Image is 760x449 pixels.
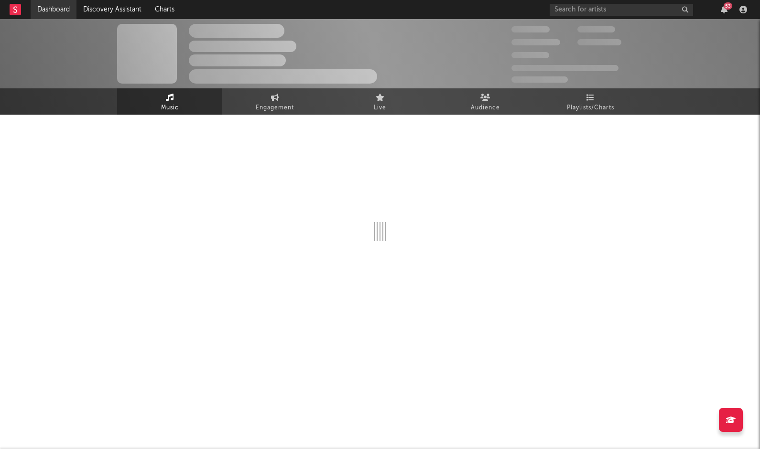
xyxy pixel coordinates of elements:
span: Engagement [256,102,294,114]
span: Playlists/Charts [567,102,614,114]
a: Playlists/Charts [538,88,643,115]
span: 100,000 [511,52,549,58]
span: 100,000 [577,26,615,32]
input: Search for artists [550,4,693,16]
span: 50,000,000 Monthly Listeners [511,65,619,71]
div: 53 [724,2,732,10]
button: 53 [721,6,727,13]
span: Music [161,102,179,114]
span: 300,000 [511,26,550,32]
span: Live [374,102,386,114]
a: Engagement [222,88,327,115]
a: Music [117,88,222,115]
span: 1,000,000 [577,39,621,45]
a: Audience [433,88,538,115]
span: Jump Score: 85.0 [511,76,568,83]
a: Live [327,88,433,115]
span: Audience [471,102,500,114]
span: 50,000,000 [511,39,560,45]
